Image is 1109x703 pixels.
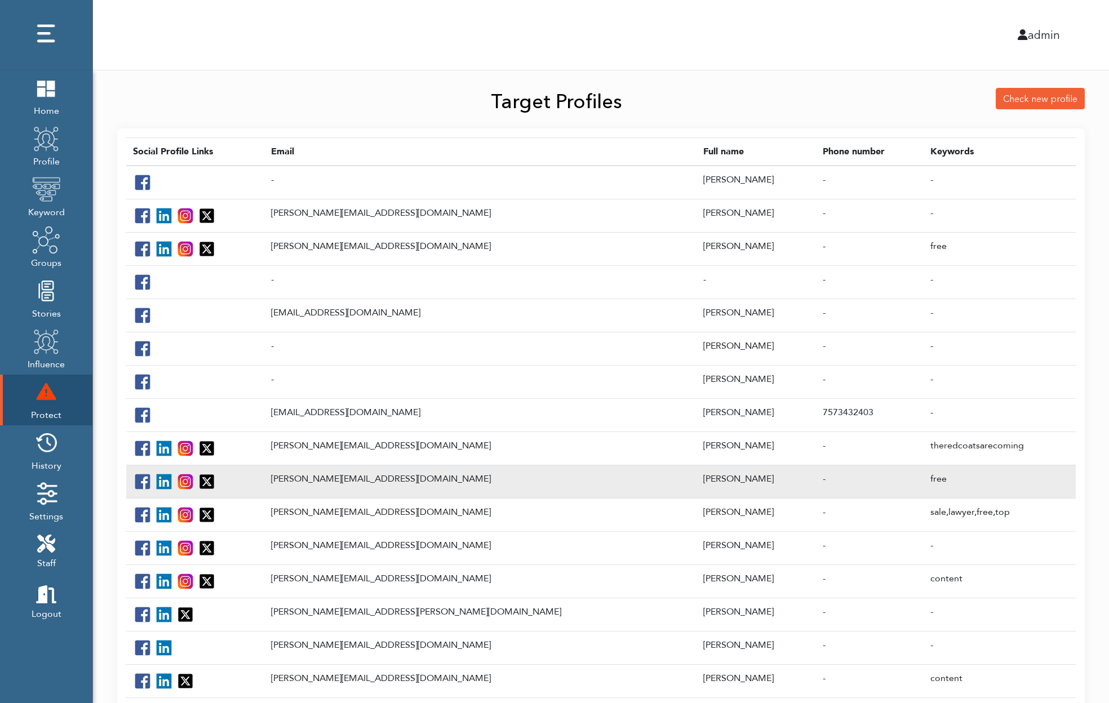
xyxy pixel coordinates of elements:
[264,365,697,398] td: -
[697,664,816,697] td: [PERSON_NAME]
[176,572,194,590] img: instagram.svg
[816,232,924,265] td: -
[823,406,873,419] span: 7573432403
[134,306,152,324] img: facebook.svg
[32,605,61,621] span: Logout
[697,332,816,365] td: [PERSON_NAME]
[816,137,924,166] th: Phone number
[816,166,924,199] td: -
[134,273,152,291] img: facebook.svg
[697,465,816,498] td: [PERSON_NAME]
[155,639,173,657] img: linkedin.svg
[134,639,152,657] img: facebook.svg
[264,431,697,465] td: [PERSON_NAME][EMAIL_ADDRESS][DOMAIN_NAME]
[32,429,60,457] img: history.png
[155,240,173,258] img: linkedin.svg
[977,505,995,519] div: free,
[117,88,1085,115] h1: Target Profiles
[264,498,697,531] td: [PERSON_NAME][EMAIL_ADDRESS][DOMAIN_NAME]
[264,664,697,697] td: [PERSON_NAME][EMAIL_ADDRESS][DOMAIN_NAME]
[176,606,194,624] img: twitter.svg
[32,457,61,473] span: History
[37,554,56,570] span: Staff
[924,166,1076,199] td: -
[816,431,924,465] td: -
[697,199,816,232] td: [PERSON_NAME]
[816,465,924,498] td: -
[126,137,264,166] th: Social Profile Links
[155,439,173,457] img: linkedin.svg
[924,332,1076,365] td: -
[176,439,194,457] img: instagram.svg
[198,439,216,457] img: twitter.svg
[264,199,697,232] td: [PERSON_NAME][EMAIL_ADDRESS][DOMAIN_NAME]
[264,631,697,664] td: [PERSON_NAME][EMAIL_ADDRESS][DOMAIN_NAME]
[264,265,697,299] td: -
[816,299,924,332] td: -
[29,508,63,523] span: Settings
[32,277,60,305] img: stories.png
[924,137,1076,166] th: Keywords
[198,473,216,491] img: twitter.svg
[948,505,977,519] div: lawyer,
[930,472,947,486] div: free
[32,74,60,102] img: home.png
[32,226,60,254] img: groups.png
[930,671,962,685] div: content
[264,332,697,365] td: -
[28,355,65,371] span: Influence
[264,232,697,265] td: [PERSON_NAME][EMAIL_ADDRESS][DOMAIN_NAME]
[32,175,60,203] img: keyword.png
[134,373,152,391] img: facebook.svg
[264,598,697,631] td: [PERSON_NAME][EMAIL_ADDRESS][PERSON_NAME][DOMAIN_NAME]
[134,173,152,192] img: facebook.svg
[924,631,1076,664] td: -
[176,539,194,557] img: instagram.svg
[176,207,194,225] img: instagram.svg
[995,505,1010,519] div: top
[264,531,697,564] td: [PERSON_NAME][EMAIL_ADDRESS][DOMAIN_NAME]
[697,431,816,465] td: [PERSON_NAME]
[31,254,61,270] span: Groups
[198,207,216,225] img: twitter.svg
[264,299,697,332] td: [EMAIL_ADDRESS][DOMAIN_NAME]
[930,439,1024,452] div: theredcoatsarecoming
[816,199,924,232] td: -
[134,340,152,358] img: facebook.svg
[924,265,1076,299] td: -
[134,539,152,557] img: facebook.svg
[155,672,173,690] img: linkedin.svg
[176,473,194,491] img: instagram.svg
[155,207,173,225] img: linkedin.svg
[816,664,924,697] td: -
[134,240,152,258] img: facebook.svg
[264,166,697,199] td: -
[816,631,924,664] td: -
[264,398,697,431] td: [EMAIL_ADDRESS][DOMAIN_NAME]
[930,572,962,585] div: content
[28,203,65,219] span: Keyword
[134,572,152,590] img: facebook.svg
[31,406,61,422] span: Protect
[576,26,1068,43] div: admin
[924,531,1076,564] td: -
[155,572,173,590] img: linkedin.svg
[176,240,194,258] img: instagram.svg
[697,398,816,431] td: [PERSON_NAME]
[697,531,816,564] td: [PERSON_NAME]
[134,406,152,424] img: facebook.svg
[134,606,152,624] img: facebook.svg
[198,572,216,590] img: twitter.svg
[924,299,1076,332] td: -
[930,505,948,519] div: sale,
[32,479,60,508] img: settings.png
[816,365,924,398] td: -
[176,506,194,524] img: instagram.svg
[155,539,173,557] img: linkedin.svg
[924,598,1076,631] td: -
[32,327,60,355] img: profile.png
[924,398,1076,431] td: -
[924,199,1076,232] td: -
[264,137,697,166] th: Email
[697,631,816,664] td: [PERSON_NAME]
